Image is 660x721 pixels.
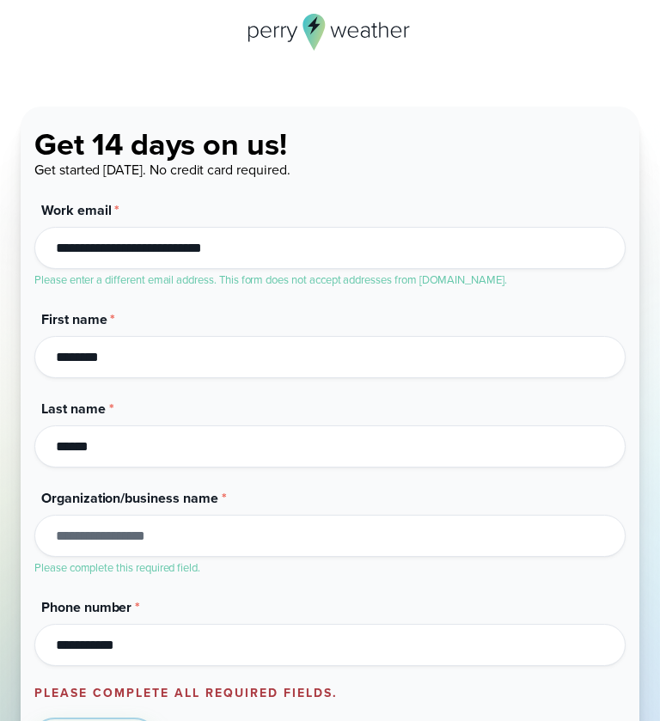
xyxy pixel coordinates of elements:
span: Get started [DATE]. No credit card required. [34,160,290,180]
span: Organization/business name [41,488,218,508]
span: Get 14 days on us! [34,121,287,167]
label: Please enter a different email address. This form does not accept addresses from [DOMAIN_NAME]. [34,272,507,288]
label: Please complete all required fields. [34,684,338,702]
span: First name [41,309,107,329]
span: Phone number [41,597,131,617]
label: Please complete this required field. [34,559,200,576]
span: Last name [41,399,106,419]
span: Work email [41,200,111,220]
